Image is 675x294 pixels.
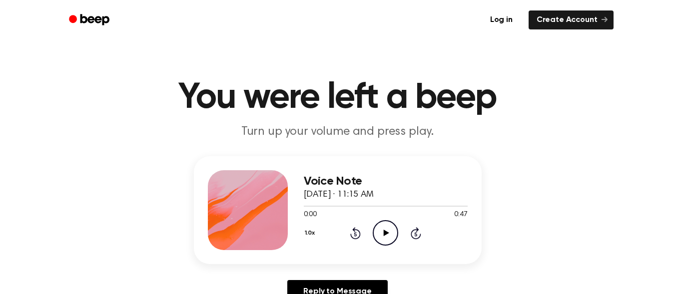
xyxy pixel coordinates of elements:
span: 0:47 [454,210,467,220]
a: Beep [62,10,118,30]
button: 1.0x [304,225,319,242]
a: Log in [480,8,523,31]
h3: Voice Note [304,175,468,188]
p: Turn up your volume and press play. [146,124,530,140]
a: Create Account [529,10,614,29]
span: [DATE] · 11:15 AM [304,190,374,199]
h1: You were left a beep [82,80,594,116]
span: 0:00 [304,210,317,220]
